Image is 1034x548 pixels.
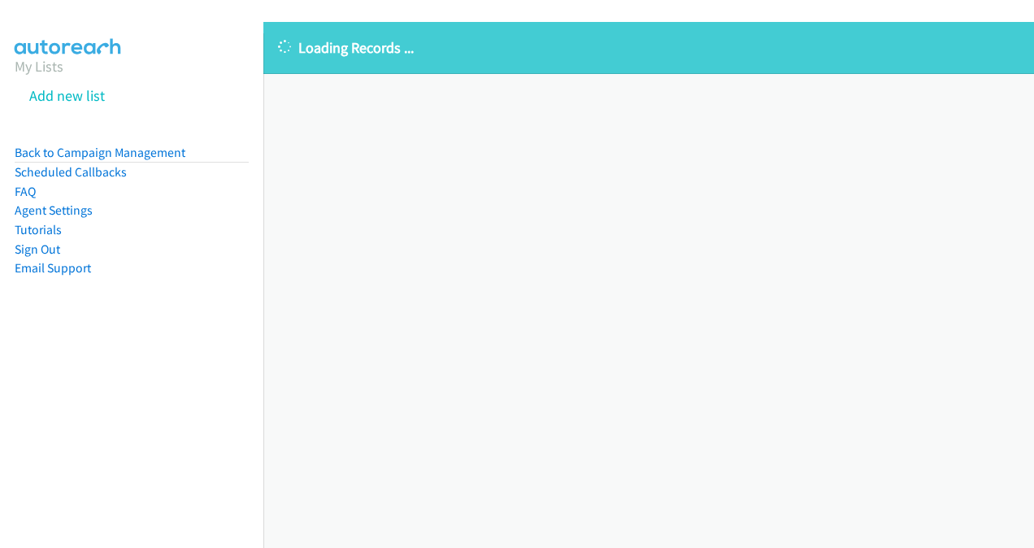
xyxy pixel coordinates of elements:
a: Sign Out [15,241,60,257]
a: FAQ [15,184,36,199]
a: Add new list [29,86,105,105]
p: Loading Records ... [278,37,1019,59]
a: Email Support [15,260,91,276]
a: Scheduled Callbacks [15,164,127,180]
a: Back to Campaign Management [15,145,185,160]
a: Agent Settings [15,202,93,218]
a: My Lists [15,57,63,76]
a: Tutorials [15,222,62,237]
